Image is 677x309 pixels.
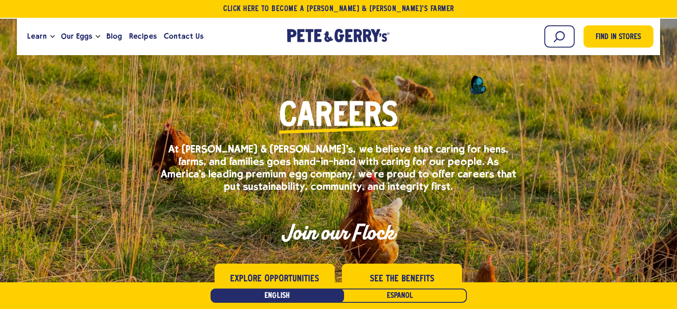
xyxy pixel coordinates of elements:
[126,24,160,48] a: Recipes
[544,25,575,48] input: Search
[103,24,126,48] a: Blog
[342,264,462,293] a: See the Benefits
[50,35,55,38] button: Open the dropdown menu for Learn
[370,272,434,286] span: See the Benefits
[215,264,335,293] a: Explore Opportunities
[106,31,122,42] span: Blog
[24,24,50,48] a: Learn
[164,31,203,42] span: Contact Us
[129,31,156,42] span: Recipes
[333,289,467,303] a: Español
[96,35,100,38] button: Open the dropdown menu for Our Eggs
[27,31,47,42] span: Learn
[279,100,398,134] span: Careers
[57,24,96,48] a: Our Eggs
[61,31,92,42] span: Our Eggs
[211,289,344,303] a: English
[160,143,516,193] p: At [PERSON_NAME] & [PERSON_NAME]'s, we believe that caring for hens, farms, and families goes han...
[596,32,641,44] span: Find in Stores
[584,25,653,48] a: Find in Stores
[160,24,207,48] a: Contact Us
[230,272,319,286] span: Explore Opportunities
[160,219,516,246] h2: Join our Flock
